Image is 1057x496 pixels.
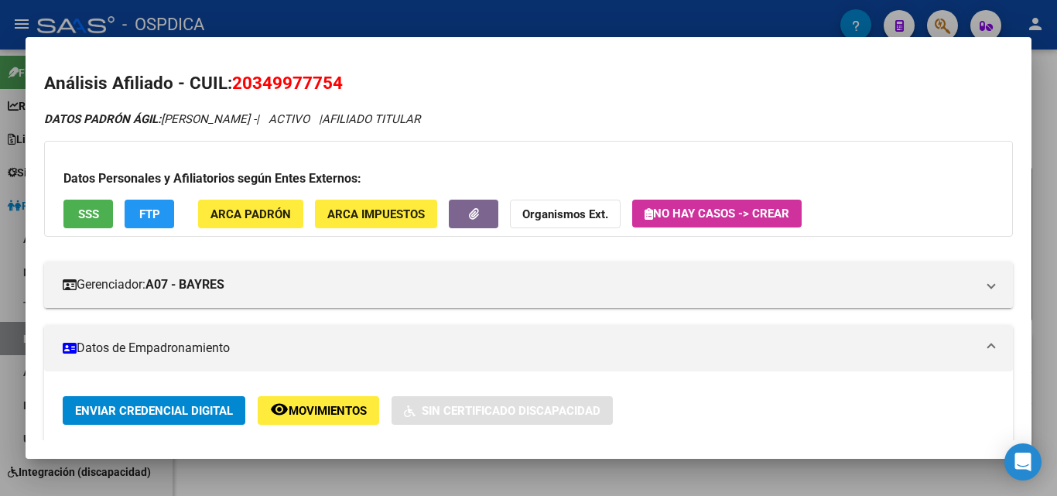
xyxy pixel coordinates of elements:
[232,73,343,93] span: 20349977754
[422,404,600,418] span: Sin Certificado Discapacidad
[392,396,613,425] button: Sin Certificado Discapacidad
[44,325,1013,371] mat-expansion-panel-header: Datos de Empadronamiento
[44,112,161,126] strong: DATOS PADRÓN ÁGIL:
[63,396,245,425] button: Enviar Credencial Digital
[645,207,789,221] span: No hay casos -> Crear
[63,275,976,294] mat-panel-title: Gerenciador:
[270,400,289,419] mat-icon: remove_red_eye
[125,200,174,228] button: FTP
[1004,443,1042,481] div: Open Intercom Messenger
[44,70,1013,97] h2: Análisis Afiliado - CUIL:
[63,169,994,188] h3: Datos Personales y Afiliatorios según Entes Externos:
[63,200,113,228] button: SSS
[510,200,621,228] button: Organismos Ext.
[289,404,367,418] span: Movimientos
[522,207,608,221] strong: Organismos Ext.
[139,207,160,221] span: FTP
[75,404,233,418] span: Enviar Credencial Digital
[145,275,224,294] strong: A07 - BAYRES
[327,207,425,221] span: ARCA Impuestos
[198,200,303,228] button: ARCA Padrón
[210,207,291,221] span: ARCA Padrón
[44,262,1013,308] mat-expansion-panel-header: Gerenciador:A07 - BAYRES
[315,200,437,228] button: ARCA Impuestos
[44,112,420,126] i: | ACTIVO |
[78,207,99,221] span: SSS
[258,396,379,425] button: Movimientos
[322,112,420,126] span: AFILIADO TITULAR
[63,339,976,357] mat-panel-title: Datos de Empadronamiento
[44,112,256,126] span: [PERSON_NAME] -
[632,200,802,227] button: No hay casos -> Crear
